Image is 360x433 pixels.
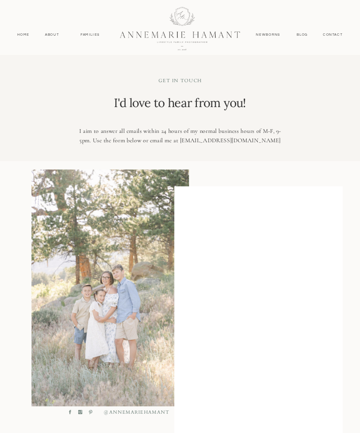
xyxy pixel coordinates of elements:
[77,32,104,38] a: Families
[15,32,32,38] a: Home
[74,126,286,146] p: I aim to answer all emails within 24 hours of my normal business hours of M-F, 9-5pm. Use the for...
[104,409,142,415] p: @ANNEMARIEHAMANT
[295,32,309,38] a: Blog
[43,32,60,38] a: About
[320,32,346,38] a: contact
[254,32,282,38] a: Newborns
[114,77,246,86] p: get in touch
[112,94,247,117] p: I'd love to hear from you!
